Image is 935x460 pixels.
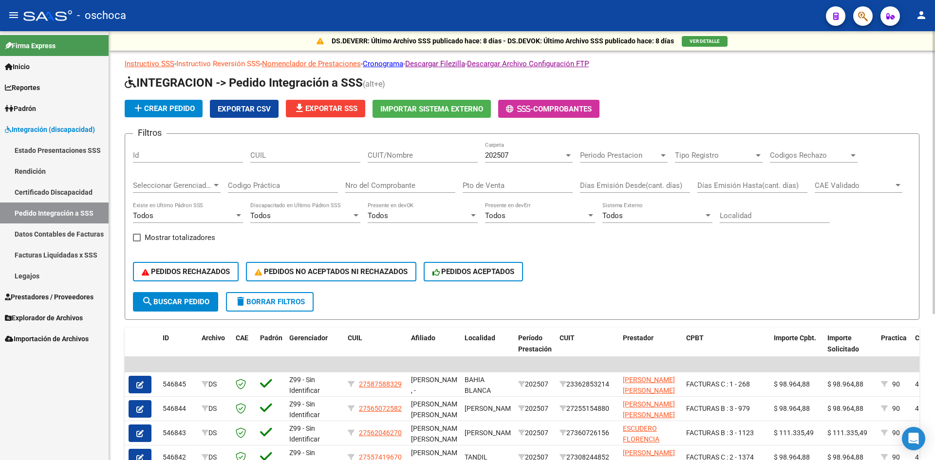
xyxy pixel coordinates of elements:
[125,59,174,68] a: Instructivo SSS
[774,334,816,342] span: Importe Cpbt.
[623,376,675,395] span: [PERSON_NAME] [PERSON_NAME]
[163,334,169,342] span: ID
[198,328,232,370] datatable-header-cell: Archivo
[294,102,305,114] mat-icon: file_download
[368,211,388,220] span: Todos
[235,295,246,307] mat-icon: delete
[556,328,619,370] datatable-header-cell: CUIT
[232,328,256,370] datatable-header-cell: CAE
[5,103,36,114] span: Padrón
[202,379,228,390] div: DS
[289,424,320,443] span: Z99 - Sin Identificar
[235,297,305,306] span: Borrar Filtros
[373,100,491,118] button: Importar Sistema Externo
[5,82,40,93] span: Reportes
[5,333,89,344] span: Importación de Archivos
[498,100,599,118] button: -Comprobantes
[823,328,877,370] datatable-header-cell: Importe Solicitado
[5,313,83,323] span: Explorador de Archivos
[285,328,344,370] datatable-header-cell: Gerenciador
[770,151,849,160] span: Codigos Rechazo
[892,405,900,412] span: 90
[260,334,282,342] span: Padrón
[359,429,402,437] span: 27562046270
[827,334,859,353] span: Importe Solicitado
[5,292,93,302] span: Prestadores / Proveedores
[774,429,814,437] span: $ 111.335,49
[686,334,704,342] span: CPBT
[623,334,654,342] span: Prestador
[602,211,623,220] span: Todos
[465,405,517,412] span: [PERSON_NAME]
[518,379,552,390] div: 202507
[877,328,911,370] datatable-header-cell: Practica
[916,9,927,21] mat-icon: person
[159,328,198,370] datatable-header-cell: ID
[465,334,495,342] span: Localidad
[348,334,362,342] span: CUIL
[163,427,194,439] div: 546843
[286,100,365,117] button: Exportar SSS
[5,124,95,135] span: Integración (discapacidad)
[518,427,552,439] div: 202507
[359,380,402,388] span: 27587588329
[411,400,463,430] span: [PERSON_NAME] [PERSON_NAME] , -
[363,79,385,89] span: (alt+e)
[5,61,30,72] span: Inicio
[467,59,589,68] a: Descargar Archivo Configuración FTP
[902,427,925,450] div: Open Intercom Messenger
[485,211,505,220] span: Todos
[465,429,517,437] span: [PERSON_NAME]
[774,405,810,412] span: $ 98.964,88
[246,262,416,281] button: PEDIDOS NO ACEPTADOS NI RECHAZADOS
[133,126,167,140] h3: Filtros
[533,105,592,113] span: Comprobantes
[145,232,215,243] span: Mostrar totalizadores
[407,328,461,370] datatable-header-cell: Afiliado
[8,9,19,21] mat-icon: menu
[619,328,682,370] datatable-header-cell: Prestador
[514,328,556,370] datatable-header-cell: Período Prestación
[424,262,524,281] button: PEDIDOS ACEPTADOS
[132,102,144,114] mat-icon: add
[256,328,285,370] datatable-header-cell: Padrón
[289,334,328,342] span: Gerenciador
[125,58,919,69] p: - - - - -
[623,424,659,443] span: ESCUDERO FLORENCIA
[133,262,239,281] button: PEDIDOS RECHAZADOS
[202,403,228,414] div: DS
[142,267,230,276] span: PEDIDOS RECHAZADOS
[236,334,248,342] span: CAE
[133,292,218,312] button: Buscar Pedido
[686,427,766,439] div: FACTURAS B : 3 - 1123
[892,429,900,437] span: 90
[405,59,465,68] a: Descargar Filezilla
[289,400,320,419] span: Z99 - Sin Identificar
[580,151,659,160] span: Periodo Prestacion
[125,76,363,90] span: INTEGRACION -> Pedido Integración a SSS
[411,376,463,395] span: [PERSON_NAME] , -
[892,380,900,388] span: 90
[218,105,271,113] span: Exportar CSV
[682,36,728,47] button: VER DETALLE
[815,181,894,190] span: CAE Validado
[176,59,260,68] a: Instructivo Reversión SSS
[690,38,720,44] span: VER DETALLE
[465,376,491,395] span: BAHIA BLANCA
[132,104,195,113] span: Crear Pedido
[359,405,402,412] span: 27565072582
[518,403,552,414] div: 202507
[202,334,225,342] span: Archivo
[133,211,153,220] span: Todos
[163,403,194,414] div: 546844
[518,334,552,353] span: Período Prestación
[485,151,508,160] span: 202507
[675,151,754,160] span: Tipo Registro
[226,292,314,312] button: Borrar Filtros
[560,427,615,439] div: 27360726156
[560,334,575,342] span: CUIT
[250,211,271,220] span: Todos
[881,334,907,342] span: Practica
[411,334,435,342] span: Afiliado
[506,105,533,113] span: -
